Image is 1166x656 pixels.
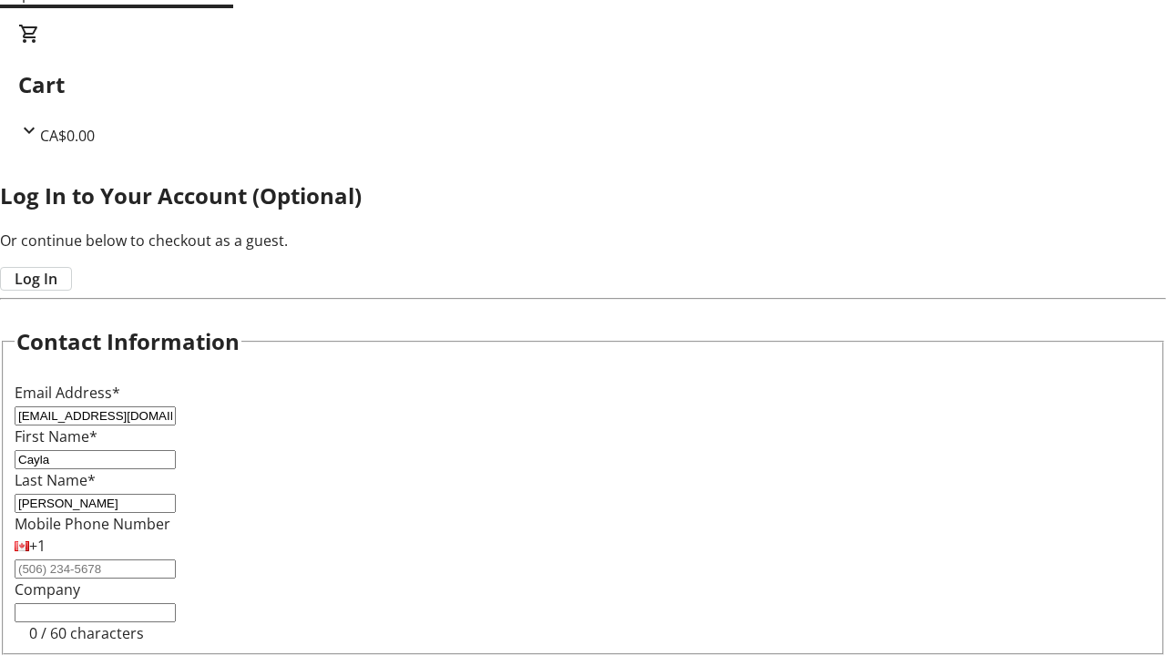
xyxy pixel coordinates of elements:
label: Mobile Phone Number [15,514,170,534]
span: CA$0.00 [40,126,95,146]
span: Log In [15,268,57,290]
label: Email Address* [15,383,120,403]
tr-character-limit: 0 / 60 characters [29,623,144,643]
h2: Cart [18,68,1148,101]
div: CartCA$0.00 [18,23,1148,147]
input: (506) 234-5678 [15,559,176,579]
label: Company [15,579,80,600]
label: Last Name* [15,470,96,490]
h2: Contact Information [16,325,240,358]
label: First Name* [15,426,97,446]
